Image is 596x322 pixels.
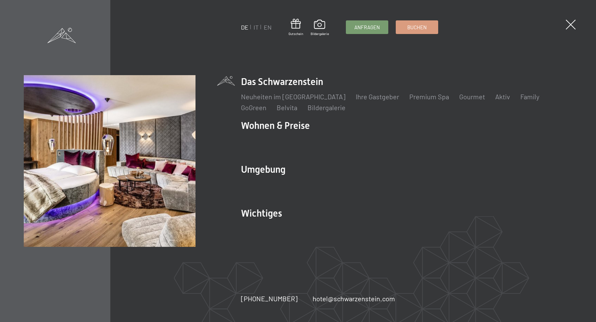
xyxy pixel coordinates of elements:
a: Gourmet [459,92,485,101]
span: Gutschein [288,31,303,36]
span: Buchen [407,24,427,31]
a: Gutschein [288,19,303,36]
a: Ihre Gastgeber [356,92,399,101]
span: Bildergalerie [311,31,329,36]
a: DE [241,23,248,31]
a: [PHONE_NUMBER] [241,294,298,303]
a: EN [264,23,272,31]
a: Belvita [277,103,297,112]
a: Family [520,92,539,101]
a: hotel@schwarzenstein.com [313,294,395,303]
span: Anfragen [354,24,380,31]
a: Buchen [396,21,438,34]
a: Aktiv [495,92,510,101]
a: Neuheiten im [GEOGRAPHIC_DATA] [241,92,346,101]
a: Bildergalerie [308,103,346,112]
a: Anfragen [346,21,388,34]
a: Bildergalerie [311,20,329,36]
span: [PHONE_NUMBER] [241,294,298,303]
a: Premium Spa [409,92,449,101]
a: GoGreen [241,103,266,112]
a: IT [254,23,259,31]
